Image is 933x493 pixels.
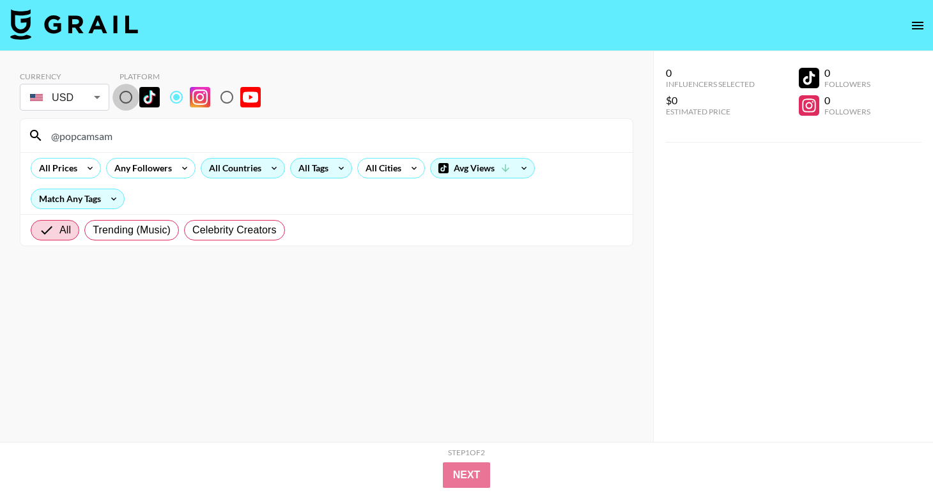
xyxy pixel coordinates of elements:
div: Any Followers [107,159,174,178]
div: All Countries [201,159,264,178]
div: Platform [120,72,271,81]
button: open drawer [905,13,930,38]
span: Celebrity Creators [192,223,277,238]
div: All Prices [31,159,80,178]
div: 0 [824,67,870,79]
div: Followers [824,107,870,116]
div: All Tags [291,159,331,178]
button: Next [443,462,491,488]
div: Estimated Price [666,107,755,116]
img: YouTube [240,87,261,107]
div: Match Any Tags [31,189,124,208]
img: Instagram [190,87,210,107]
span: All [59,223,71,238]
div: USD [22,86,107,109]
iframe: Drift Widget Chat Controller [869,429,918,478]
input: Search by User Name [43,125,625,146]
div: 0 [666,67,755,79]
span: Trending (Music) [93,223,171,238]
img: Grail Talent [10,9,138,40]
div: Step 1 of 2 [448,448,485,457]
div: Influencers Selected [666,79,755,89]
div: Currency [20,72,109,81]
img: TikTok [139,87,160,107]
div: $0 [666,94,755,107]
div: Avg Views [431,159,534,178]
div: 0 [824,94,870,107]
div: All Cities [358,159,404,178]
div: Followers [824,79,870,89]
